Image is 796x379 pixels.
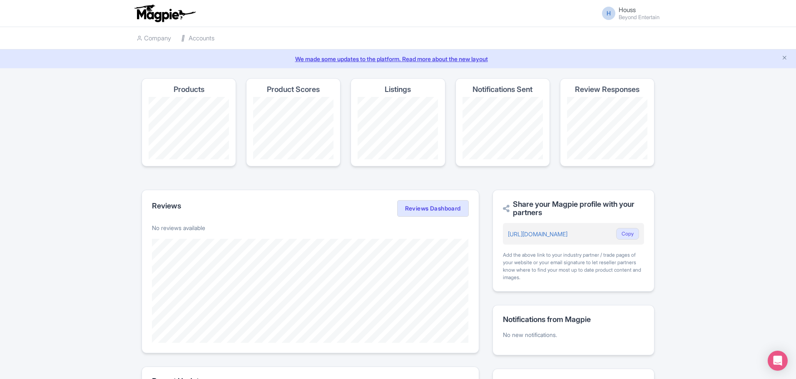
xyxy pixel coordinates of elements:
[619,15,659,20] small: Beyond Entertain
[181,27,214,50] a: Accounts
[503,251,644,281] div: Add the above link to your industry partner / trade pages of your website or your email signature...
[575,85,639,94] h4: Review Responses
[137,27,171,50] a: Company
[503,330,644,339] p: No new notifications.
[174,85,204,94] h4: Products
[619,6,636,14] span: Houss
[267,85,320,94] h4: Product Scores
[781,54,788,63] button: Close announcement
[5,54,791,63] a: We made some updates to the platform. Read more about the new layout
[597,7,659,20] a: H Houss Beyond Entertain
[602,7,615,20] span: H
[152,223,469,232] p: No reviews available
[385,85,411,94] h4: Listings
[132,4,197,22] img: logo-ab69f6fb50320c5b225c76a69d11143b.png
[616,228,639,240] button: Copy
[152,202,181,210] h2: Reviews
[508,230,567,238] a: [URL][DOMAIN_NAME]
[768,351,788,371] div: Open Intercom Messenger
[503,315,644,324] h2: Notifications from Magpie
[397,200,469,217] a: Reviews Dashboard
[473,85,532,94] h4: Notifications Sent
[503,200,644,217] h2: Share your Magpie profile with your partners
